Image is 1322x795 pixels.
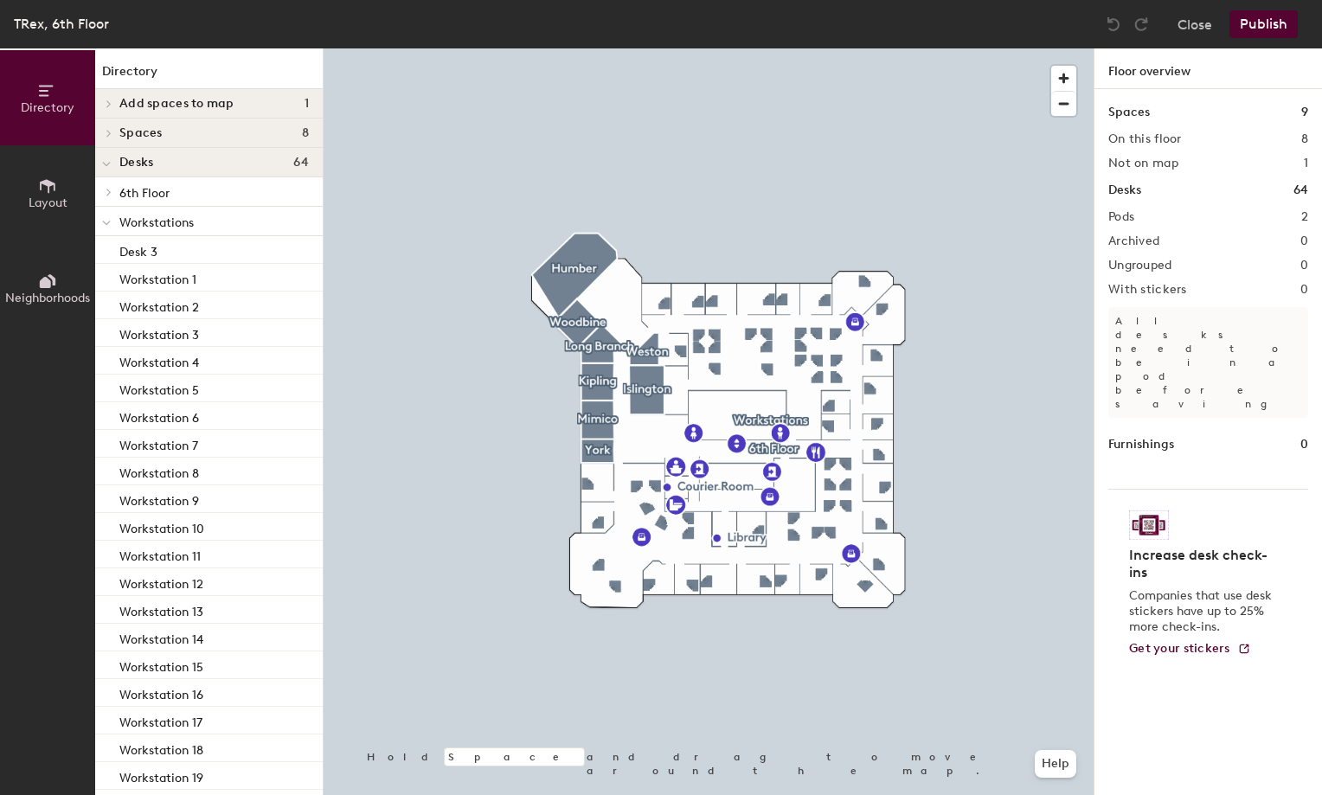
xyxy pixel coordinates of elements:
[1304,157,1308,170] h2: 1
[119,215,194,230] span: Workstations
[1105,16,1122,33] img: Undo
[1108,157,1178,170] h2: Not on map
[1300,283,1308,297] h2: 0
[119,766,203,785] p: Workstation 19
[119,599,203,619] p: Workstation 13
[119,240,157,260] p: Desk 3
[1108,259,1172,272] h2: Ungrouped
[1301,210,1308,224] h2: 2
[1108,234,1159,248] h2: Archived
[305,97,309,111] span: 1
[119,627,203,647] p: Workstation 14
[119,295,199,315] p: Workstation 2
[1301,103,1308,122] h1: 9
[1300,435,1308,454] h1: 0
[1108,283,1187,297] h2: With stickers
[1133,16,1150,33] img: Redo
[119,516,204,536] p: Workstation 10
[119,267,196,287] p: Workstation 1
[1129,510,1169,540] img: Sticker logo
[119,683,203,702] p: Workstation 16
[1178,10,1212,38] button: Close
[119,323,199,343] p: Workstation 3
[119,489,199,509] p: Workstation 9
[1301,132,1308,146] h2: 8
[1108,181,1141,200] h1: Desks
[119,572,203,592] p: Workstation 12
[1108,435,1174,454] h1: Furnishings
[119,655,203,675] p: Workstation 15
[1035,750,1076,778] button: Help
[1129,588,1277,635] p: Companies that use desk stickers have up to 25% more check-ins.
[1129,547,1277,581] h4: Increase desk check-ins
[1129,642,1251,657] a: Get your stickers
[21,100,74,115] span: Directory
[119,461,199,481] p: Workstation 8
[29,196,67,210] span: Layout
[1229,10,1298,38] button: Publish
[5,291,90,305] span: Neighborhoods
[1300,259,1308,272] h2: 0
[119,156,153,170] span: Desks
[119,97,234,111] span: Add spaces to map
[119,544,201,564] p: Workstation 11
[1108,307,1308,418] p: All desks need to be in a pod before saving
[1129,641,1230,656] span: Get your stickers
[119,186,170,201] span: 6th Floor
[1108,132,1182,146] h2: On this floor
[1108,210,1134,224] h2: Pods
[1293,181,1308,200] h1: 64
[119,738,203,758] p: Workstation 18
[293,156,309,170] span: 64
[302,126,309,140] span: 8
[119,350,199,370] p: Workstation 4
[1108,103,1150,122] h1: Spaces
[1094,48,1322,89] h1: Floor overview
[119,126,163,140] span: Spaces
[119,406,199,426] p: Workstation 6
[119,378,199,398] p: Workstation 5
[1300,234,1308,248] h2: 0
[14,13,109,35] div: TRex, 6th Floor
[95,62,323,89] h1: Directory
[119,710,202,730] p: Workstation 17
[119,433,198,453] p: Workstation 7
